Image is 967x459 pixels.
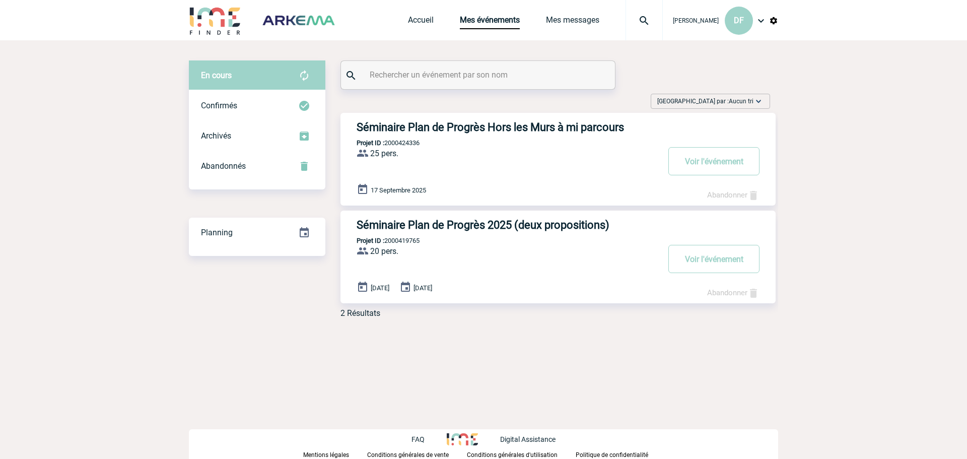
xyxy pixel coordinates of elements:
img: http://www.idealmeetingsevents.fr/ [447,433,478,445]
div: Retrouvez ici tous vos événements organisés par date et état d'avancement [189,218,325,248]
p: 2000424336 [340,139,420,147]
span: 17 Septembre 2025 [371,186,426,194]
div: 2 Résultats [340,308,380,318]
b: Projet ID : [357,237,384,244]
div: Retrouvez ici tous vos évènements avant confirmation [189,60,325,91]
p: Politique de confidentialité [576,451,648,458]
p: Conditions générales d'utilisation [467,451,558,458]
span: Planning [201,228,233,237]
input: Rechercher un événement par son nom [367,68,591,82]
a: Mes événements [460,15,520,29]
a: Abandonner [707,288,759,297]
span: [DATE] [413,284,432,292]
p: Conditions générales de vente [367,451,449,458]
a: FAQ [411,434,447,443]
span: Abandonnés [201,161,246,171]
img: baseline_expand_more_white_24dp-b.png [753,96,764,106]
b: Projet ID : [357,139,384,147]
p: FAQ [411,435,425,443]
span: 20 pers. [370,246,398,256]
p: Mentions légales [303,451,349,458]
a: Abandonner [707,190,759,200]
a: Politique de confidentialité [576,449,664,459]
h3: Séminaire Plan de Progrès Hors les Murs à mi parcours [357,121,659,134]
button: Voir l'événement [668,147,759,175]
span: Confirmés [201,101,237,110]
p: Digital Assistance [500,435,556,443]
a: Séminaire Plan de Progrès 2025 (deux propositions) [340,219,776,231]
span: DF [734,16,744,25]
a: Mentions légales [303,449,367,459]
a: Séminaire Plan de Progrès Hors les Murs à mi parcours [340,121,776,134]
p: 2000419765 [340,237,420,244]
span: [PERSON_NAME] [673,17,719,24]
h3: Séminaire Plan de Progrès 2025 (deux propositions) [357,219,659,231]
span: En cours [201,71,232,80]
div: Retrouvez ici tous les événements que vous avez décidé d'archiver [189,121,325,151]
span: [DATE] [371,284,389,292]
button: Voir l'événement [668,245,759,273]
a: Accueil [408,15,434,29]
a: Conditions générales d'utilisation [467,449,576,459]
span: 25 pers. [370,149,398,158]
span: Archivés [201,131,231,141]
span: Aucun tri [729,98,753,105]
span: [GEOGRAPHIC_DATA] par : [657,96,753,106]
a: Conditions générales de vente [367,449,467,459]
img: IME-Finder [189,6,241,35]
a: Mes messages [546,15,599,29]
a: Planning [189,217,325,247]
div: Retrouvez ici tous vos événements annulés [189,151,325,181]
